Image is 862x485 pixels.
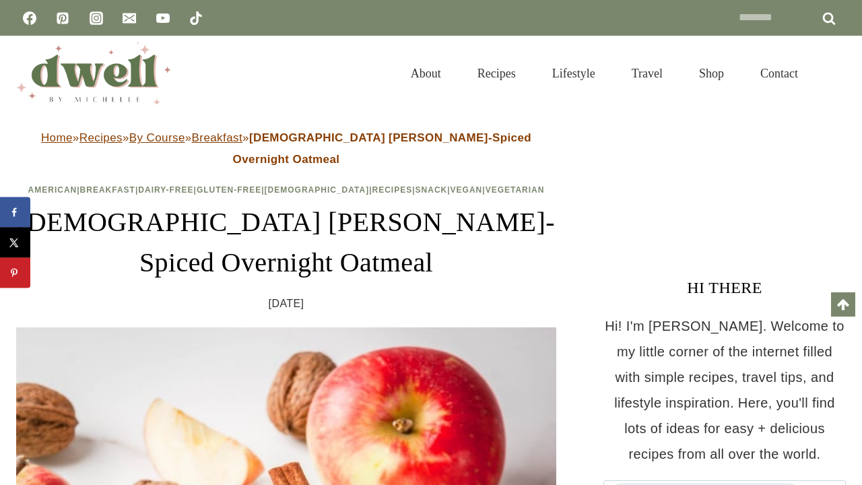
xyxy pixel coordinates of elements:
[28,185,545,195] span: | | | | | | | |
[41,131,531,166] span: » » » »
[233,131,532,166] strong: [DEMOGRAPHIC_DATA] [PERSON_NAME]-Spiced Overnight Oatmeal
[28,185,77,195] a: American
[486,185,545,195] a: Vegetarian
[49,5,76,32] a: Pinterest
[265,185,370,195] a: [DEMOGRAPHIC_DATA]
[393,50,816,97] nav: Primary Navigation
[372,185,413,195] a: Recipes
[459,50,534,97] a: Recipes
[603,313,846,467] p: Hi! I'm [PERSON_NAME]. Welcome to my little corner of the internet filled with simple recipes, tr...
[269,294,304,314] time: [DATE]
[16,202,556,283] h1: [DEMOGRAPHIC_DATA] [PERSON_NAME]-Spiced Overnight Oatmeal
[416,185,448,195] a: Snack
[823,62,846,85] button: View Search Form
[742,50,816,97] a: Contact
[534,50,614,97] a: Lifestyle
[183,5,209,32] a: TikTok
[116,5,143,32] a: Email
[83,5,110,32] a: Instagram
[129,131,185,144] a: By Course
[614,50,681,97] a: Travel
[16,42,171,104] img: DWELL by michelle
[80,185,135,195] a: Breakfast
[192,131,242,144] a: Breakfast
[138,185,193,195] a: Dairy-Free
[16,5,43,32] a: Facebook
[41,131,73,144] a: Home
[681,50,742,97] a: Shop
[393,50,459,97] a: About
[150,5,176,32] a: YouTube
[197,185,261,195] a: Gluten-Free
[79,131,123,144] a: Recipes
[603,276,846,300] h3: HI THERE
[831,292,855,317] a: Scroll to top
[451,185,483,195] a: Vegan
